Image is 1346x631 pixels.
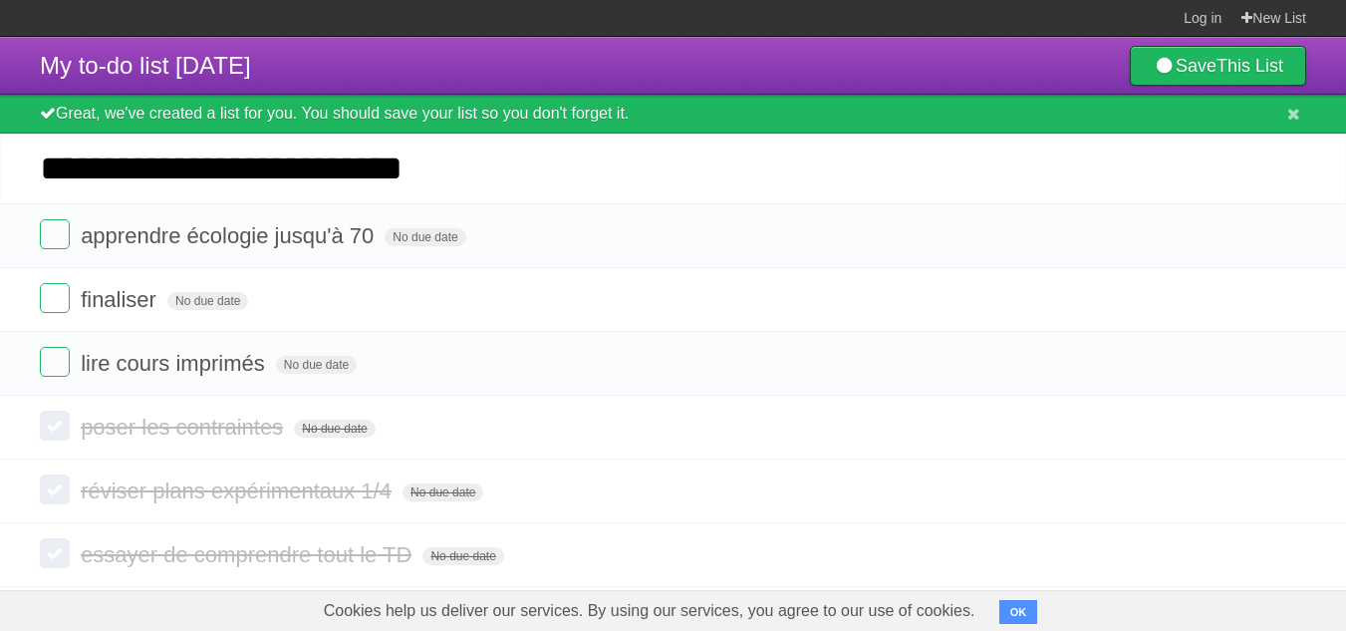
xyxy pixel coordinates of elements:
[40,538,70,568] label: Done
[81,287,161,312] span: finaliser
[1130,46,1306,86] a: SaveThis List
[999,600,1038,624] button: OK
[81,478,397,503] span: réviser plans expérimentaux 1/4
[40,219,70,249] label: Done
[276,356,357,374] span: No due date
[40,52,251,79] span: My to-do list [DATE]
[81,223,379,248] span: apprendre écologie jusqu'à 70
[40,411,70,441] label: Done
[422,547,503,565] span: No due date
[81,542,416,567] span: essayer de comprendre tout le TD
[294,420,375,438] span: No due date
[81,351,270,376] span: lire cours imprimés
[403,483,483,501] span: No due date
[81,415,288,440] span: poser les contraintes
[385,228,465,246] span: No due date
[167,292,248,310] span: No due date
[1216,56,1283,76] b: This List
[40,283,70,313] label: Done
[40,347,70,377] label: Done
[40,474,70,504] label: Done
[304,591,995,631] span: Cookies help us deliver our services. By using our services, you agree to our use of cookies.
